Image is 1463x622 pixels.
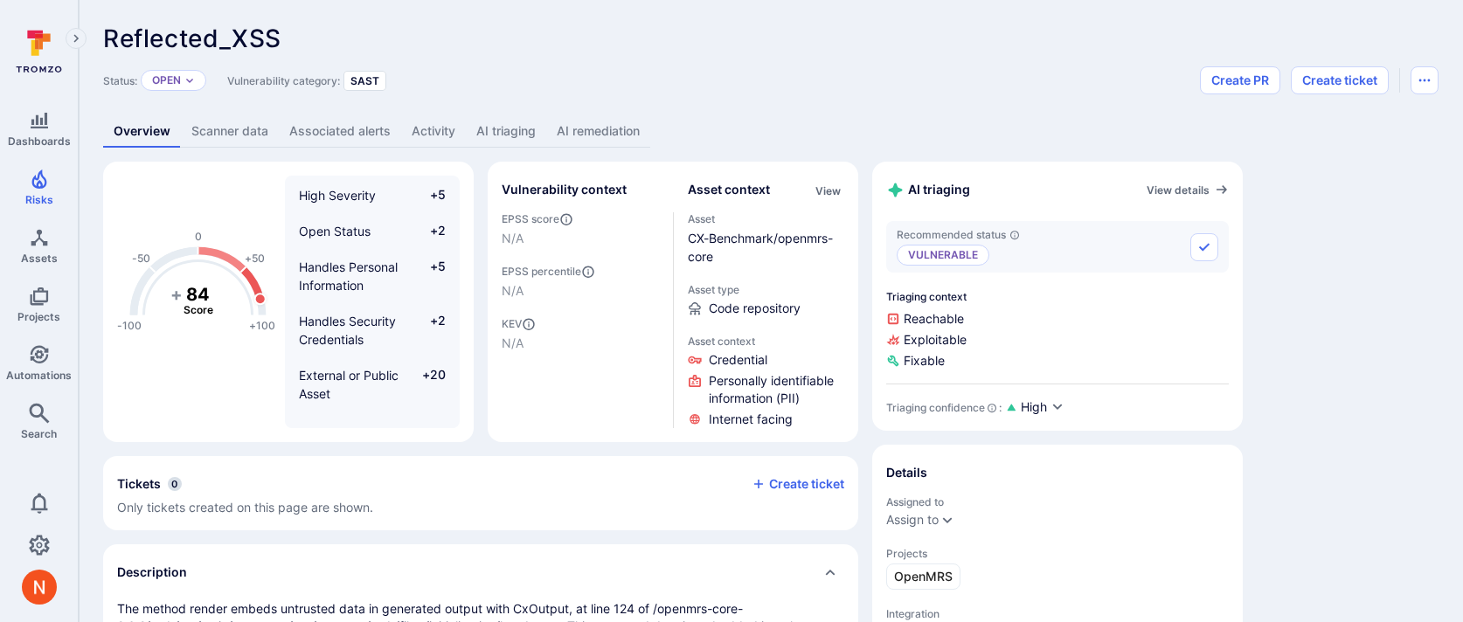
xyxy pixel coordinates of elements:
[17,310,60,323] span: Projects
[886,607,1229,620] span: Integration
[812,184,844,197] button: View
[170,283,183,304] tspan: +
[227,74,340,87] span: Vulnerability category:
[894,568,953,585] span: OpenMRS
[502,317,659,331] span: KEV
[163,283,233,316] g: The vulnerability score is based on the parameters defined in the settings
[132,252,150,265] text: -50
[184,303,213,316] text: Score
[299,224,371,238] span: Open Status
[886,563,960,590] a: OpenMRS
[6,369,72,382] span: Automations
[1190,233,1218,261] button: Accept recommended status
[103,456,858,530] section: tickets card
[413,366,446,403] span: +20
[886,401,1002,414] div: Triaging confidence :
[1200,66,1280,94] button: Create PR
[886,331,1229,349] span: Exploitable
[186,283,210,304] tspan: 84
[22,570,57,605] div: Neeren Patki
[21,427,57,440] span: Search
[22,570,57,605] img: ACg8ocIprwjrgDQnDsNSk9Ghn5p5-B8DpAKWoJ5Gi9syOE4K59tr4Q=s96-c
[1147,183,1229,197] a: View details
[709,300,801,317] span: Code repository
[21,252,58,265] span: Assets
[184,75,195,86] button: Expand dropdown
[897,245,989,266] p: Vulnerable
[502,230,659,247] span: N/A
[299,314,396,347] span: Handles Security Credentials
[886,495,1229,508] span: Assigned to
[168,477,182,491] span: 0
[117,475,161,493] h2: Tickets
[195,230,202,243] text: 0
[688,212,845,225] span: Asset
[66,28,87,49] button: Expand navigation menu
[886,290,1229,303] span: Triaging context
[117,563,187,581] h2: Description
[413,312,446,349] span: +2
[987,403,997,413] svg: AI Triaging Agent self-evaluates the confidence behind recommended status based on the depth and ...
[343,71,386,91] div: SAST
[117,500,373,515] span: Only tickets created on this page are shown.
[249,319,275,332] text: +100
[502,265,659,279] span: EPSS percentile
[709,372,845,407] span: Click to view evidence
[1009,230,1020,240] svg: AI triaging agent's recommendation for vulnerability status
[886,464,927,481] h2: Details
[688,335,845,348] span: Asset context
[886,547,1229,560] span: Projects
[886,352,1229,370] span: Fixable
[886,310,1229,328] span: Reachable
[886,513,939,527] button: Assign to
[103,544,858,600] div: Collapse description
[466,115,546,148] a: AI triaging
[546,115,650,148] a: AI remediation
[103,24,281,53] span: Reflected_XSS
[25,193,53,206] span: Risks
[413,186,446,204] span: +5
[940,513,954,527] button: Expand dropdown
[152,73,181,87] button: Open
[103,115,1439,148] div: Vulnerability tabs
[709,351,767,369] span: Click to view evidence
[502,181,627,198] h2: Vulnerability context
[299,259,398,293] span: Handles Personal Information
[812,181,844,199] div: Click to view all asset context details
[279,115,401,148] a: Associated alerts
[8,135,71,148] span: Dashboards
[502,212,659,226] span: EPSS score
[299,368,399,401] span: External or Public Asset
[752,476,844,492] button: Create ticket
[709,411,793,428] span: Click to view evidence
[117,319,142,332] text: -100
[688,181,770,198] h2: Asset context
[70,31,82,46] i: Expand navigation menu
[181,115,279,148] a: Scanner data
[103,74,137,87] span: Status:
[245,252,265,265] text: +50
[502,282,659,300] span: N/A
[401,115,466,148] a: Activity
[1021,398,1064,417] button: High
[502,335,659,352] span: N/A
[103,115,181,148] a: Overview
[1411,66,1439,94] button: Options menu
[1021,398,1047,416] span: High
[413,222,446,240] span: +2
[413,258,446,294] span: +5
[886,181,970,199] h2: AI triaging
[1291,66,1389,94] button: Create ticket
[299,188,376,203] span: High Severity
[688,283,845,296] span: Asset type
[103,456,858,530] div: Collapse
[688,231,833,264] a: CX-Benchmark/openmrs-core
[897,228,1020,241] span: Recommended status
